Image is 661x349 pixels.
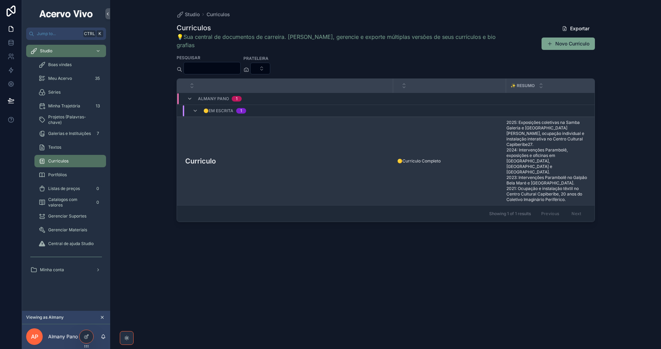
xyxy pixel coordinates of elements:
a: 2025: Exposições coletivas na Samba Galeria e [GEOGRAPHIC_DATA][PERSON_NAME], ocupação individual... [506,120,588,202]
span: Gerenciar Materiais [48,227,87,233]
span: 🟡Em escrita [203,108,233,114]
span: K [97,31,103,36]
div: 0 [94,184,102,193]
a: Séries [34,86,106,98]
a: Gerenciar Suportes [34,210,106,222]
h1: Curriculos [177,23,499,33]
a: Studio [177,11,200,18]
button: Exportar [556,22,595,35]
span: Minha conta [40,267,64,273]
span: Séries [48,89,61,95]
a: Studio [26,45,106,57]
a: Listas de preços0 [34,182,106,195]
span: Viewing as Almany [26,315,64,320]
span: Portfólios [48,172,67,178]
p: Almany Pano [48,333,78,340]
span: Projetos (Palavras-chave) [48,114,99,125]
button: Select Button [250,63,270,74]
span: Galerias e Instituições [48,131,91,136]
a: Minha conta [26,264,106,276]
a: Galerias e Instituições7 [34,127,106,140]
span: Boas vindas [48,62,72,67]
div: 1 [236,96,238,102]
a: Projetos (Palavras-chave) [34,114,106,126]
span: Textos [48,145,61,150]
a: Textos [34,141,106,154]
a: Curriculos [207,11,230,18]
span: Showing 1 of 1 results [489,211,531,216]
a: Gerenciar Materiais [34,224,106,236]
a: Boas vindas [34,59,106,71]
span: Studio [40,48,52,54]
span: Meu Acervo [48,76,72,81]
a: 💡Sua central de documentos de carreira. [PERSON_NAME], gerencie e exporte múltiplas versões de se... [177,33,499,49]
h3: Curriculo [185,156,216,166]
button: Jump to...CtrlK [26,28,106,40]
a: 🟡Currículo Completo [397,158,502,164]
a: Minha Trajetória13 [34,100,106,112]
div: scrollable content [22,40,110,285]
span: ✨ Resumo [511,83,535,88]
span: Curriculos [48,158,69,164]
span: Minha Trajetória [48,103,80,109]
div: 1 [240,108,242,114]
span: Studio [185,11,200,18]
button: Novo Currículo [542,38,595,50]
span: Central de ajuda Studio [48,241,94,246]
a: Portfólios [34,169,106,181]
span: Gerenciar Suportes [48,213,86,219]
div: 0 [94,198,102,207]
a: Curriculo [185,156,389,166]
div: 35 [93,74,102,83]
label: Prateleira [243,55,269,61]
a: Curriculos [34,155,106,167]
a: Catalogos com valores0 [34,196,106,209]
img: App logo [38,8,94,19]
span: Almany Pano [198,96,229,102]
span: Listas de preços [48,186,80,191]
label: Pesquisar [177,54,200,61]
div: 13 [94,102,102,110]
span: Ctrl [83,30,96,37]
span: AP [31,332,38,341]
div: 7 [94,129,102,138]
a: Meu Acervo35 [34,72,106,85]
span: Jump to... [37,31,81,36]
a: Central de ajuda Studio [34,237,106,250]
span: Catalogos com valores [48,197,91,208]
span: 🟡Currículo Completo [397,158,441,164]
